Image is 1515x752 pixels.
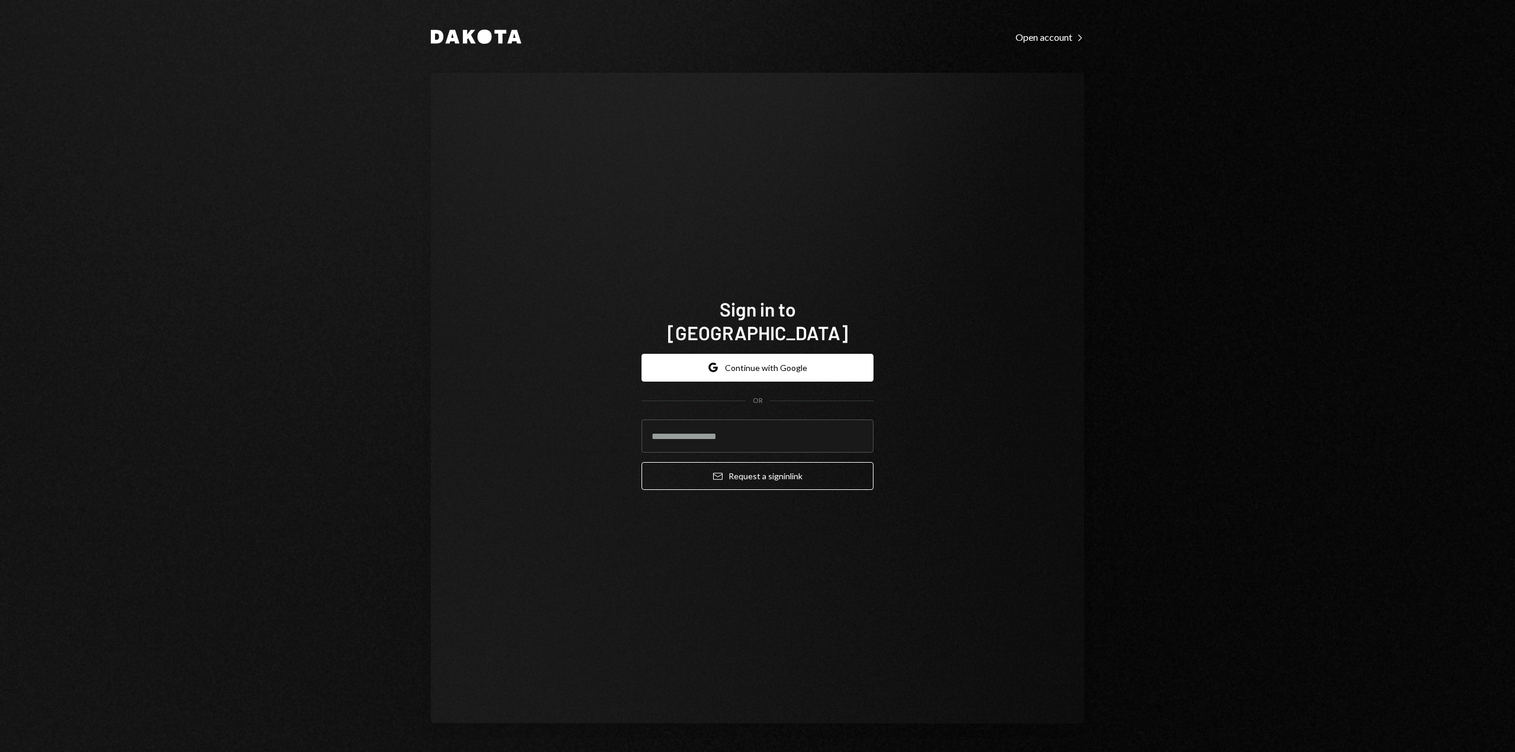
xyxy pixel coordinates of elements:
[642,297,873,344] h1: Sign in to [GEOGRAPHIC_DATA]
[753,396,763,406] div: OR
[1016,31,1084,43] div: Open account
[1016,30,1084,43] a: Open account
[642,354,873,382] button: Continue with Google
[642,462,873,490] button: Request a signinlink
